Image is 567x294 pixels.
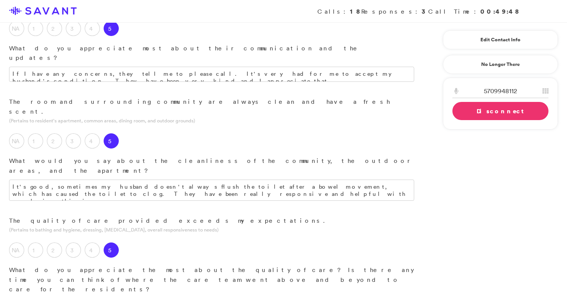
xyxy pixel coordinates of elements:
[452,34,548,46] a: Edit Contact Info
[47,133,62,149] label: 2
[443,55,558,74] a: No Longer There
[66,21,81,36] label: 3
[9,97,414,116] p: The room and surrounding community are always clean and have a fresh scent.
[422,7,428,16] strong: 3
[28,242,43,258] label: 1
[104,133,119,149] label: 5
[66,133,81,149] label: 3
[104,21,119,36] label: 5
[350,7,361,16] strong: 18
[28,21,43,36] label: 1
[9,242,24,258] label: NA
[9,44,414,63] p: What do you appreciate most about their communication and the updates?
[9,21,24,36] label: NA
[66,242,81,258] label: 3
[85,242,100,258] label: 4
[9,117,414,124] p: (Pertains to resident's apartment, common areas, dining room, and outdoor grounds)
[480,7,520,16] strong: 00:49:48
[452,102,548,120] a: Disconnect
[104,242,119,258] label: 5
[47,242,62,258] label: 2
[9,133,24,149] label: NA
[85,133,100,149] label: 4
[9,216,414,226] p: The quality of care provided exceeds my expectations.
[28,133,43,149] label: 1
[85,21,100,36] label: 4
[47,21,62,36] label: 2
[9,226,414,233] p: (Pertains to bathing and hygiene, dressing, [MEDICAL_DATA], overall responsiveness to needs)
[9,156,414,175] p: What would you say about the cleanliness of the community, the outdoor areas, and the apartment?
